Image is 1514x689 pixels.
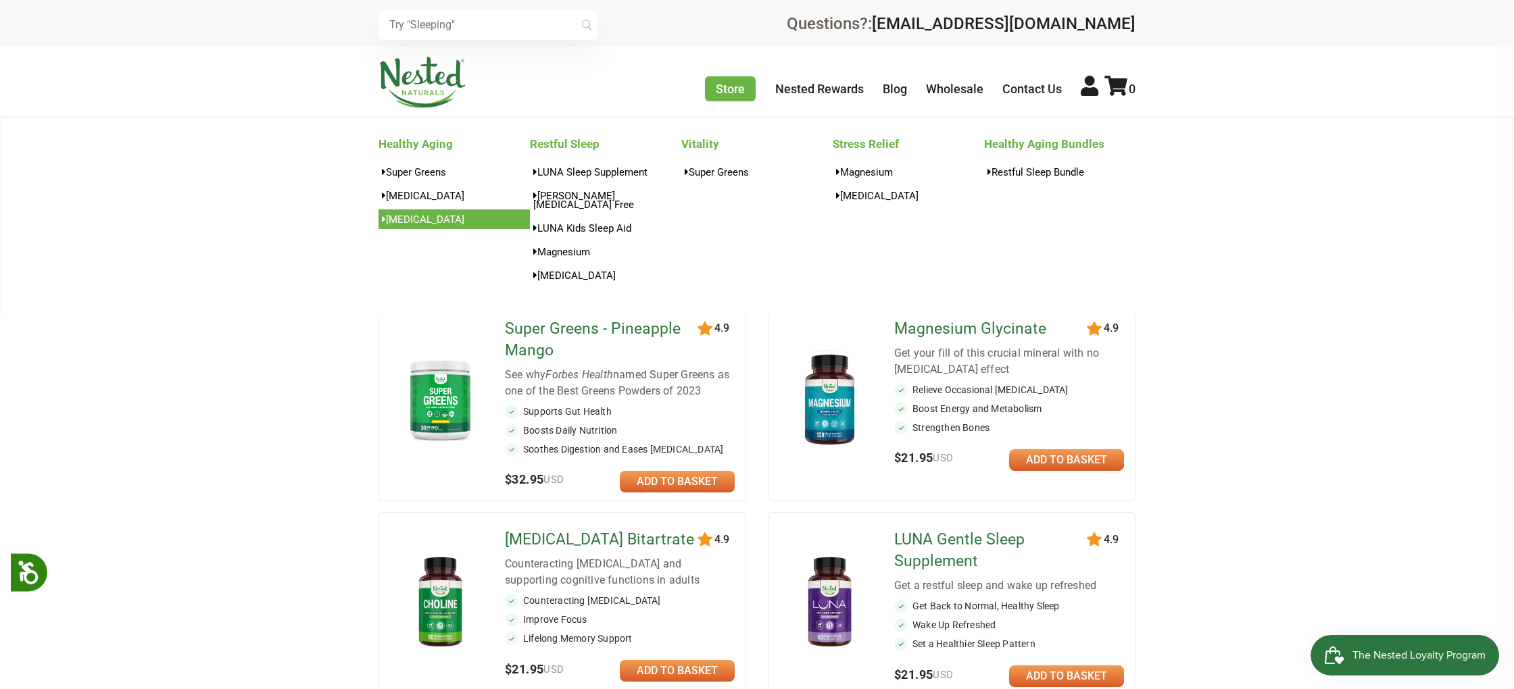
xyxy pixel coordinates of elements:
[378,10,597,40] input: Try "Sleeping"
[894,402,1124,415] li: Boost Energy and Metabolism
[545,368,613,381] em: Forbes Health
[505,529,700,551] a: [MEDICAL_DATA] Bitartrate
[933,669,953,681] span: USD
[378,186,530,205] a: [MEDICAL_DATA]
[833,133,984,155] a: Stress Relief
[378,162,530,182] a: Super Greens
[530,186,681,214] a: [PERSON_NAME][MEDICAL_DATA] Free
[378,133,530,155] a: Healthy Aging
[401,551,480,655] img: Choline Bitartrate
[1002,82,1062,96] a: Contact Us
[894,383,1124,397] li: Relieve Occasional [MEDICAL_DATA]
[505,367,735,399] div: See why named Super Greens as one of the Best Greens Powders of 2023
[894,451,954,465] span: $21.95
[378,57,466,108] img: Nested Naturals
[705,76,756,101] a: Store
[833,162,984,182] a: Magnesium
[894,578,1124,594] div: Get a restful sleep and wake up refreshed
[894,667,954,682] span: $21.95
[1129,82,1135,96] span: 0
[401,354,480,445] img: Super Greens - Pineapple Mango
[505,556,735,588] div: Counteracting [MEDICAL_DATA] and supporting cognitive functions in adults
[505,318,700,361] a: Super Greens - Pineapple Mango
[894,599,1124,613] li: Get Back to Normal, Healthy Sleep
[530,265,681,285] a: [MEDICAL_DATA]
[505,472,564,486] span: $32.95
[984,133,1135,155] a: Healthy Aging Bundles
[543,474,564,486] span: USD
[894,529,1090,572] a: LUNA Gentle Sleep Supplement
[894,345,1124,378] div: Get your fill of this crucial mineral with no [MEDICAL_DATA] effect
[790,348,869,451] img: Magnesium Glycinate
[894,318,1090,340] a: Magnesium Glycinate
[378,209,530,229] a: [MEDICAL_DATA]
[1104,82,1135,96] a: 0
[894,421,1124,434] li: Strengthen Bones
[530,133,681,155] a: Restful Sleep
[984,162,1135,182] a: Restful Sleep Bundle
[505,442,735,456] li: Soothes Digestion and Eases [MEDICAL_DATA]
[505,405,735,418] li: Supports Gut Health
[505,594,735,607] li: Counteracting [MEDICAL_DATA]
[543,663,564,675] span: USD
[681,162,833,182] a: Super Greens
[926,82,983,96] a: Wholesale
[505,613,735,626] li: Improve Focus
[894,618,1124,632] li: Wake Up Refreshed
[790,551,869,655] img: LUNA Gentle Sleep Supplement
[1311,635,1500,675] iframe: Button to open loyalty program pop-up
[530,162,681,182] a: LUNA Sleep Supplement
[530,242,681,261] a: Magnesium
[933,452,953,464] span: USD
[894,637,1124,650] li: Set a Healthier Sleep Pattern
[883,82,907,96] a: Blog
[505,424,735,437] li: Boosts Daily Nutrition
[833,186,984,205] a: [MEDICAL_DATA]
[530,218,681,238] a: LUNA Kids Sleep Aid
[872,14,1135,33] a: [EMAIL_ADDRESS][DOMAIN_NAME]
[505,632,735,645] li: Lifelong Memory Support
[775,82,864,96] a: Nested Rewards
[505,662,564,676] span: $21.95
[681,133,833,155] a: Vitality
[787,16,1135,32] div: Questions?:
